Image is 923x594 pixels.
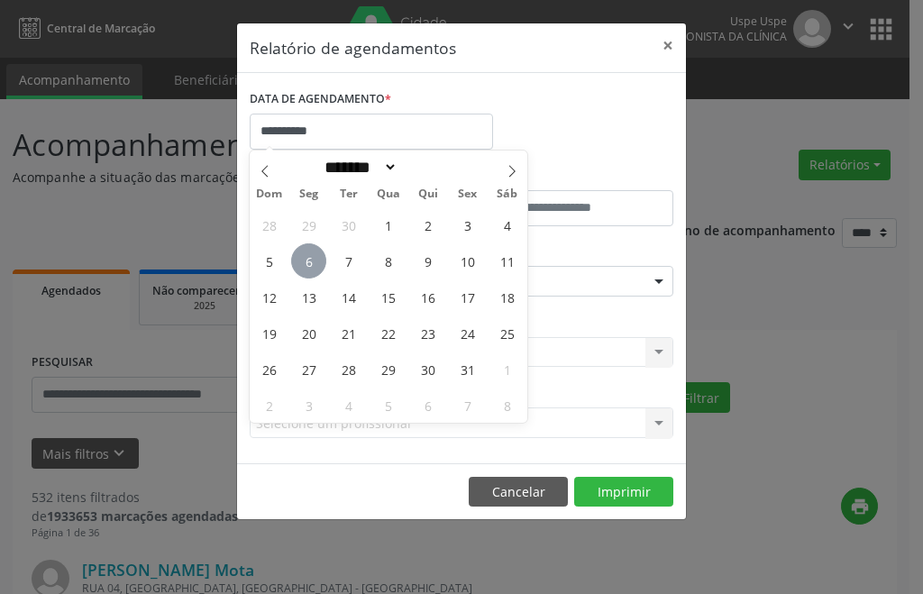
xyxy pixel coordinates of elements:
h5: Relatório de agendamentos [250,36,456,59]
span: Ter [329,188,369,200]
span: Novembro 7, 2025 [450,388,485,423]
span: Outubro 10, 2025 [450,243,485,279]
span: Setembro 28, 2025 [251,207,287,242]
span: Novembro 6, 2025 [410,388,445,423]
span: Novembro 1, 2025 [489,352,525,387]
span: Outubro 30, 2025 [410,352,445,387]
span: Outubro 26, 2025 [251,352,287,387]
span: Outubro 5, 2025 [251,243,287,279]
span: Outubro 17, 2025 [450,279,485,315]
span: Outubro 4, 2025 [489,207,525,242]
span: Setembro 29, 2025 [291,207,326,242]
span: Outubro 1, 2025 [370,207,406,242]
span: Outubro 6, 2025 [291,243,326,279]
label: ATÉ [466,162,673,190]
span: Novembro 3, 2025 [291,388,326,423]
span: Outubro 24, 2025 [450,315,485,351]
span: Outubro 29, 2025 [370,352,406,387]
span: Outubro 7, 2025 [331,243,366,279]
span: Novembro 4, 2025 [331,388,366,423]
span: Outubro 31, 2025 [450,352,485,387]
span: Novembro 2, 2025 [251,388,287,423]
span: Setembro 30, 2025 [331,207,366,242]
span: Qui [408,188,448,200]
span: Outubro 12, 2025 [251,279,287,315]
span: Seg [289,188,329,200]
span: Outubro 21, 2025 [331,315,366,351]
button: Imprimir [574,477,673,507]
button: Close [650,23,686,68]
span: Outubro 15, 2025 [370,279,406,315]
span: Dom [250,188,289,200]
span: Outubro 9, 2025 [410,243,445,279]
span: Outubro 14, 2025 [331,279,366,315]
span: Qua [369,188,408,200]
span: Novembro 8, 2025 [489,388,525,423]
span: Outubro 28, 2025 [331,352,366,387]
span: Sex [448,188,488,200]
input: Year [398,158,457,177]
span: Sáb [488,188,527,200]
span: Outubro 27, 2025 [291,352,326,387]
span: Outubro 25, 2025 [489,315,525,351]
span: Outubro 22, 2025 [370,315,406,351]
span: Outubro 18, 2025 [489,279,525,315]
span: Outubro 2, 2025 [410,207,445,242]
span: Outubro 13, 2025 [291,279,326,315]
span: Outubro 20, 2025 [291,315,326,351]
span: Outubro 11, 2025 [489,243,525,279]
select: Month [319,158,398,177]
span: Outubro 19, 2025 [251,315,287,351]
span: Outubro 16, 2025 [410,279,445,315]
span: Novembro 5, 2025 [370,388,406,423]
span: Outubro 8, 2025 [370,243,406,279]
span: Outubro 23, 2025 [410,315,445,351]
span: Outubro 3, 2025 [450,207,485,242]
button: Cancelar [469,477,568,507]
label: DATA DE AGENDAMENTO [250,86,391,114]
